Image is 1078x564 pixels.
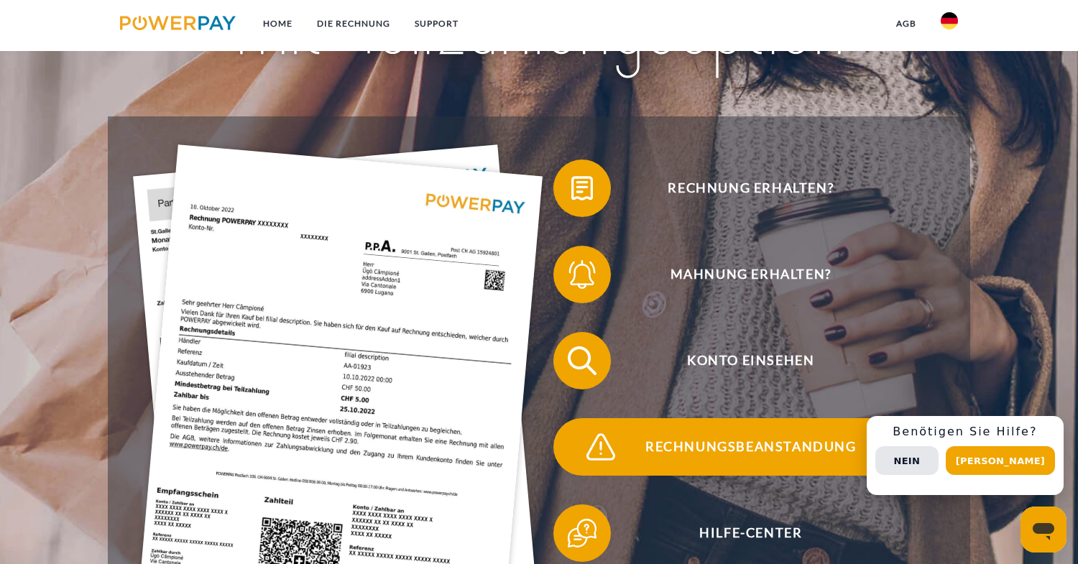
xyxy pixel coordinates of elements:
[941,12,958,29] img: de
[305,11,402,37] a: DIE RECHNUNG
[564,256,600,292] img: qb_bell.svg
[575,504,927,562] span: Hilfe-Center
[575,160,927,217] span: Rechnung erhalten?
[575,246,927,303] span: Mahnung erhalten?
[402,11,471,37] a: SUPPORT
[564,515,600,551] img: qb_help.svg
[553,504,927,562] button: Hilfe-Center
[251,11,305,37] a: Home
[553,160,927,217] button: Rechnung erhalten?
[867,416,1064,495] div: Schnellhilfe
[575,332,927,389] span: Konto einsehen
[564,170,600,206] img: qb_bill.svg
[120,16,236,30] img: logo-powerpay.svg
[564,343,600,379] img: qb_search.svg
[875,425,1055,439] h3: Benötigen Sie Hilfe?
[583,429,619,465] img: qb_warning.svg
[553,246,927,303] button: Mahnung erhalten?
[1021,507,1067,553] iframe: Schaltfläche zum Öffnen des Messaging-Fensters
[884,11,929,37] a: agb
[946,446,1055,475] button: [PERSON_NAME]
[575,418,927,476] span: Rechnungsbeanstandung
[875,446,939,475] button: Nein
[553,418,927,476] button: Rechnungsbeanstandung
[553,332,927,389] button: Konto einsehen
